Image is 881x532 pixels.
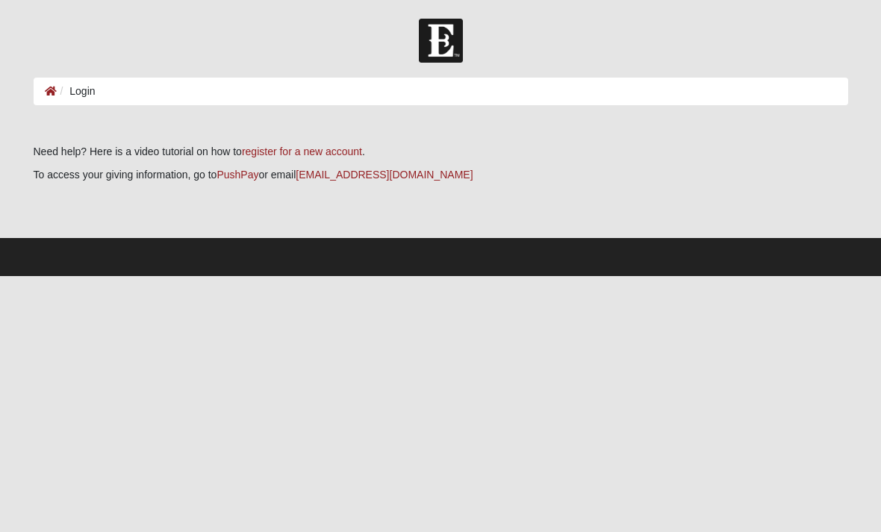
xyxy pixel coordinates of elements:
p: To access your giving information, go to or email [34,167,848,183]
li: Login [57,84,96,99]
p: Need help? Here is a video tutorial on how to . [34,144,848,160]
a: [EMAIL_ADDRESS][DOMAIN_NAME] [296,169,473,181]
a: register for a new account [242,145,362,157]
a: PushPay [217,169,258,181]
img: Church of Eleven22 Logo [419,19,463,63]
